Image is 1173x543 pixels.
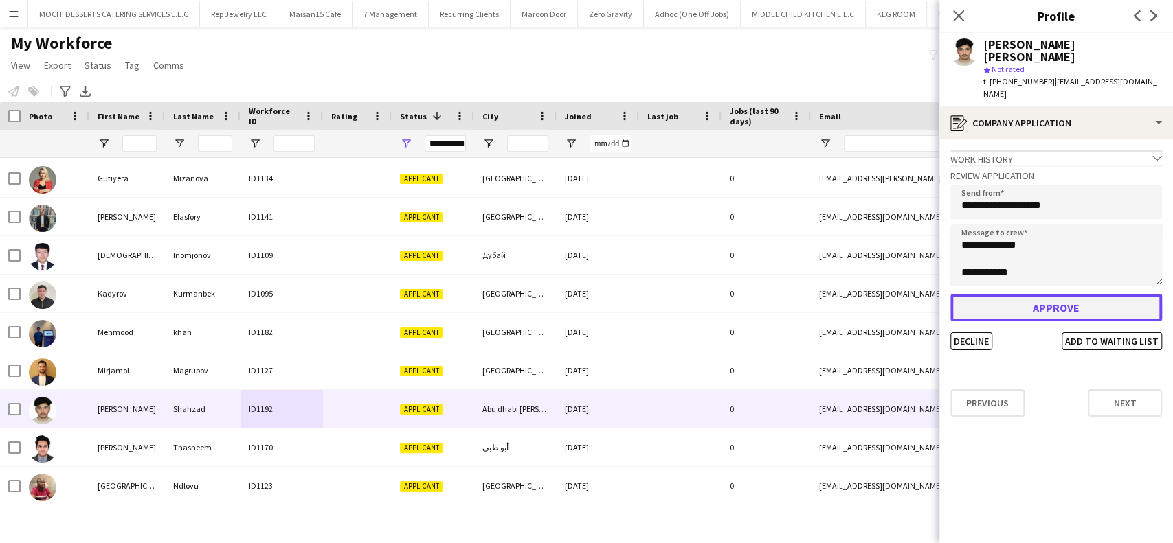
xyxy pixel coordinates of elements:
span: Applicant [400,481,443,492]
button: Adhoc (One Off Jobs) [644,1,741,27]
span: First Name [98,111,139,122]
div: [EMAIL_ADDRESS][DOMAIN_NAME] [811,275,1086,312]
div: Company application [939,106,1173,139]
div: 0 [722,428,811,466]
app-action-btn: Advanced filters [57,83,74,100]
span: City [482,111,498,122]
span: Joined [565,111,592,122]
div: Shahzad [165,390,241,428]
button: Miral Experiences [927,1,1010,27]
span: Photo [29,111,52,122]
div: ID1109 [241,236,323,274]
button: Recurring Clients [429,1,511,27]
div: [GEOGRAPHIC_DATA] [89,467,165,505]
span: t. [PHONE_NUMBER] [983,76,1055,86]
input: City Filter Input [507,135,548,152]
button: MOCHI DESSERTS CATERING SERVICES L.L.C [28,1,200,27]
img: Mehmood khan [29,320,56,347]
button: Approve [950,294,1162,321]
div: [DATE] [557,236,639,274]
input: Joined Filter Input [590,135,631,152]
button: Open Filter Menu [249,137,261,150]
a: Tag [120,56,145,74]
div: Mehmood [89,313,165,351]
div: [DATE] [557,390,639,428]
div: [GEOGRAPHIC_DATA] [474,467,557,505]
div: Elasfory [165,198,241,235]
button: Add to waiting list [1062,332,1162,350]
span: Applicant [400,174,443,184]
img: Mohammed Thasneem [29,435,56,463]
button: Maroon Door [511,1,578,27]
button: 7 Management [353,1,429,27]
div: [PERSON_NAME] [89,198,165,235]
div: [GEOGRAPHIC_DATA] [474,275,557,312]
div: ID1134 [241,159,323,197]
div: 0 [722,159,811,197]
img: Mohammad Uzaif Shahzad [29,397,56,424]
div: Thasneem [165,428,241,466]
span: Rating [331,111,357,122]
span: Applicant [400,366,443,376]
img: Mirjamol Magrupov [29,358,56,386]
a: View [5,56,36,74]
div: ID1192 [241,390,323,428]
div: Дубай [474,236,557,274]
button: Open Filter Menu [565,137,577,150]
div: [EMAIL_ADDRESS][DOMAIN_NAME] [811,313,1086,351]
span: Tag [125,59,139,71]
button: Open Filter Menu [173,137,186,150]
span: Applicant [400,289,443,299]
span: Not rated [992,64,1025,74]
div: ID1095 [241,275,323,312]
input: Workforce ID Filter Input [273,135,315,152]
div: ID1123 [241,467,323,505]
img: Hassan Elasfory [29,205,56,232]
div: [EMAIL_ADDRESS][DOMAIN_NAME] [811,351,1086,389]
div: 0 [722,313,811,351]
div: ID1127 [241,351,323,389]
div: [DATE] [557,428,639,466]
img: Gutiyera Mizanova [29,166,56,194]
div: 0 [722,390,811,428]
button: Open Filter Menu [98,137,110,150]
button: Previous [950,389,1025,417]
span: Last Name [173,111,214,122]
div: Magrupov [165,351,241,389]
div: [PERSON_NAME] [89,428,165,466]
div: Mirjamol [89,351,165,389]
div: [DEMOGRAPHIC_DATA] [89,236,165,274]
a: Export [38,56,76,74]
div: [EMAIL_ADDRESS][DOMAIN_NAME] [811,198,1086,235]
span: Workforce ID [249,106,298,126]
span: Applicant [400,212,443,222]
span: Applicant [400,327,443,338]
div: Work history [950,150,1162,165]
div: ID1170 [241,428,323,466]
div: Inomjonov [165,236,241,274]
button: Maisan15 Cafe [278,1,353,27]
span: Jobs (last 90 days) [730,106,786,126]
div: [DATE] [557,467,639,505]
div: [EMAIL_ADDRESS][DOMAIN_NAME] [811,467,1086,505]
span: | [EMAIL_ADDRESS][DOMAIN_NAME] [983,76,1157,99]
div: [GEOGRAPHIC_DATA] [474,159,557,197]
div: ID1182 [241,313,323,351]
div: [EMAIL_ADDRESS][PERSON_NAME][DOMAIN_NAME] [811,159,1086,197]
button: Next [1088,389,1162,417]
div: 0 [722,275,811,312]
div: [GEOGRAPHIC_DATA] [474,351,557,389]
span: Email [819,111,841,122]
div: Ndlovu [165,467,241,505]
span: Applicant [400,443,443,453]
button: Open Filter Menu [819,137,831,150]
div: [PERSON_NAME] [PERSON_NAME] [983,38,1162,63]
a: Comms [148,56,190,74]
div: [EMAIL_ADDRESS][DOMAIN_NAME] [811,428,1086,466]
span: Last job [647,111,678,122]
div: [EMAIL_ADDRESS][DOMAIN_NAME] [811,236,1086,274]
app-action-btn: Export XLSX [77,83,93,100]
button: KEG ROOM [866,1,927,27]
span: View [11,59,30,71]
button: Open Filter Menu [482,137,495,150]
